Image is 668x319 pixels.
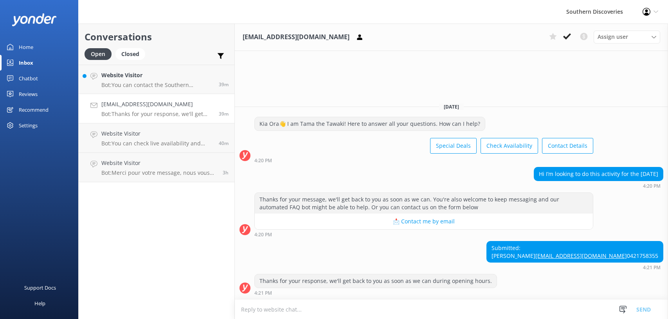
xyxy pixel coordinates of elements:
[643,265,661,270] strong: 4:21 PM
[101,140,213,147] p: Bot: You can check live availability and book your Milford Sound adventure on our website at [URL...
[19,39,33,55] div: Home
[219,140,229,147] span: Oct 02 2025 04:20pm (UTC +13:00) Pacific/Auckland
[223,169,229,176] span: Oct 02 2025 01:22pm (UTC +13:00) Pacific/Auckland
[34,295,45,311] div: Help
[19,55,33,71] div: Inbox
[219,81,229,88] span: Oct 02 2025 04:21pm (UTC +13:00) Pacific/Auckland
[101,169,217,176] p: Bot: Merci pour votre message, nous vous répondrons dès que possible. Vous êtes également invité ...
[19,118,38,133] div: Settings
[534,183,663,188] div: Oct 02 2025 04:20pm (UTC +13:00) Pacific/Auckland
[439,103,464,110] span: [DATE]
[481,138,538,154] button: Check Availability
[542,138,593,154] button: Contact Details
[219,111,229,117] span: Oct 02 2025 04:21pm (UTC +13:00) Pacific/Auckland
[254,291,272,295] strong: 4:21 PM
[101,129,213,138] h4: Website Visitor
[598,33,628,41] span: Assign user
[254,158,272,163] strong: 4:20 PM
[594,31,660,43] div: Assign User
[254,290,497,295] div: Oct 02 2025 04:21pm (UTC +13:00) Pacific/Auckland
[487,241,663,262] div: Submitted: [PERSON_NAME] 0421758355
[255,274,497,288] div: Thanks for your response, we'll get back to you as soon as we can during opening hours.
[535,252,627,259] a: [EMAIL_ADDRESS][DOMAIN_NAME]
[19,71,38,86] div: Chatbot
[19,102,49,118] div: Recommend
[85,29,229,44] h2: Conversations
[255,193,593,214] div: Thanks for your message, we'll get back to you as soon as we can. You're also welcome to keep mes...
[85,49,115,58] a: Open
[79,153,234,182] a: Website VisitorBot:Merci pour votre message, nous vous répondrons dès que possible. Vous êtes éga...
[115,48,145,60] div: Closed
[643,184,661,188] strong: 4:20 PM
[254,232,593,237] div: Oct 02 2025 04:20pm (UTC +13:00) Pacific/Auckland
[486,265,663,270] div: Oct 02 2025 04:21pm (UTC +13:00) Pacific/Auckland
[101,111,213,118] p: Bot: Thanks for your response, we'll get back to you as soon as we can during opening hours.
[101,82,213,89] p: Bot: You can contact the Southern Discoveries team by phone at [PHONE_NUMBER] within [GEOGRAPHIC_...
[79,123,234,153] a: Website VisitorBot:You can check live availability and book your Milford Sound adventure on our w...
[101,100,213,109] h4: [EMAIL_ADDRESS][DOMAIN_NAME]
[19,86,38,102] div: Reviews
[255,117,485,130] div: Kia Ora👋 I am Tama the Tawaki! Here to answer all your questions. How can I help?
[101,71,213,80] h4: Website Visitor
[24,280,56,295] div: Support Docs
[85,48,112,60] div: Open
[430,138,477,154] button: Special Deals
[254,232,272,237] strong: 4:20 PM
[101,159,217,167] h4: Website Visitor
[115,49,149,58] a: Closed
[12,13,57,26] img: yonder-white-logo.png
[79,94,234,123] a: [EMAIL_ADDRESS][DOMAIN_NAME]Bot:Thanks for your response, we'll get back to you as soon as we can...
[243,32,349,42] h3: [EMAIL_ADDRESS][DOMAIN_NAME]
[534,167,663,181] div: Hi I’m looking to do this activity for the [DATE]
[254,158,593,163] div: Oct 02 2025 04:20pm (UTC +13:00) Pacific/Auckland
[255,214,593,229] button: 📩 Contact me by email
[79,65,234,94] a: Website VisitorBot:You can contact the Southern Discoveries team by phone at [PHONE_NUMBER] withi...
